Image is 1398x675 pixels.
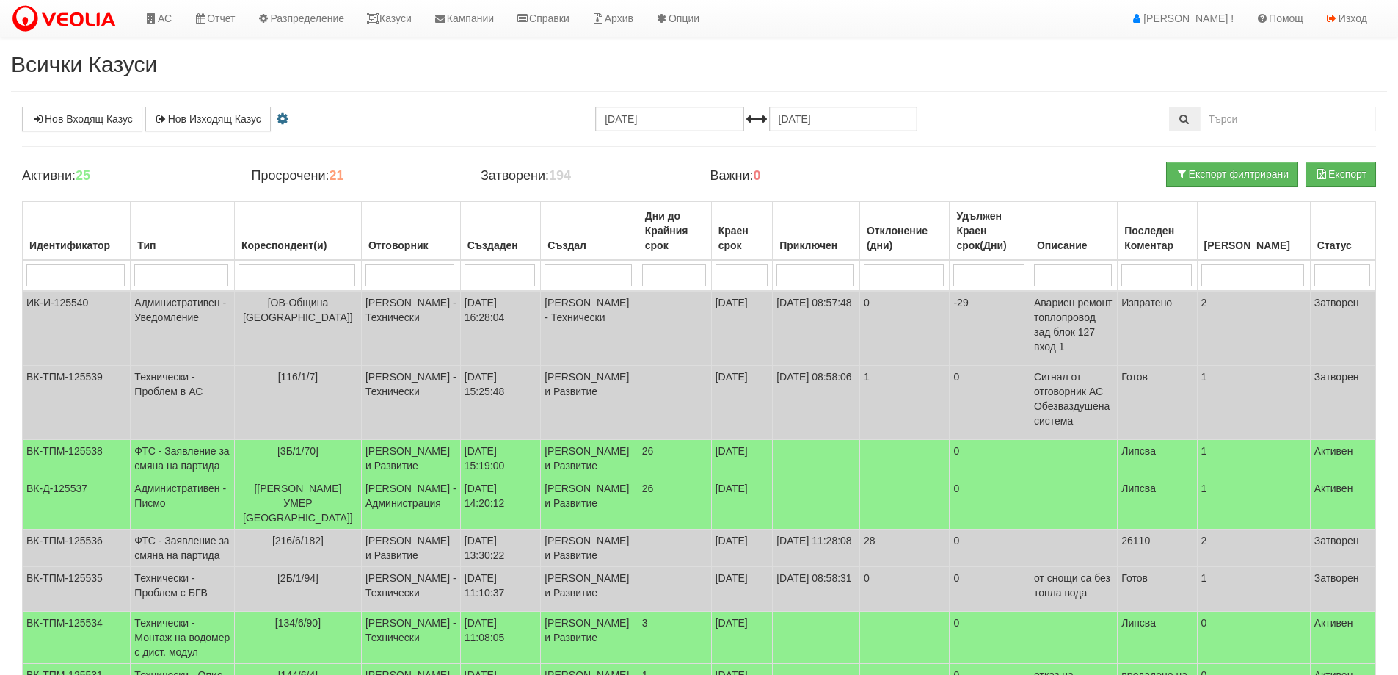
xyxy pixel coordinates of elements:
td: [DATE] [711,477,773,530]
th: Кореспондент(и): No sort applied, activate to apply an ascending sort [234,202,361,261]
td: ВК-ТПМ-125535 [23,567,131,612]
div: Краен срок [716,220,769,256]
div: Създаден [465,235,536,256]
td: ФТС - Заявление за смяна на партида [131,440,235,477]
b: 21 [329,168,343,183]
td: Административен - Писмо [131,477,235,530]
td: [PERSON_NAME] и Развитие [541,440,638,477]
td: [PERSON_NAME] и Развитие [361,440,460,477]
th: Създал: No sort applied, activate to apply an ascending sort [541,202,638,261]
td: 0 [859,291,950,366]
td: Затворен [1310,291,1375,366]
td: [PERSON_NAME] - Администрация [361,477,460,530]
td: Активен [1310,440,1375,477]
td: [DATE] 13:30:22 [460,530,540,567]
div: Последен Коментар [1121,220,1193,256]
p: Сигнал от отговорник АС Обезваздушена система [1034,369,1113,428]
td: 1 [1197,477,1310,530]
span: Готов [1121,371,1148,383]
td: [DATE] 08:58:31 [773,567,860,612]
th: Отклонение (дни): No sort applied, activate to apply an ascending sort [859,202,950,261]
div: Отговорник [365,235,456,256]
td: Технически - Монтаж на водомер с дист. модул [131,612,235,664]
td: [DATE] [711,440,773,477]
td: [PERSON_NAME] - Технически [361,291,460,366]
span: 26110 [1121,535,1150,546]
td: [PERSON_NAME] - Технически [361,612,460,664]
input: Търсене по Идентификатор, Бл/Вх/Ап, Тип, Описание, Моб. Номер, Имейл, Файл, Коментар, [1200,107,1376,131]
p: от снощи са без топла вода [1034,571,1113,600]
td: Затворен [1310,567,1375,612]
span: [ОВ-Община [GEOGRAPHIC_DATA]] [243,297,353,323]
td: 0 [950,612,1030,664]
span: Липсва [1121,483,1156,494]
td: ВК-ТПМ-125536 [23,530,131,567]
td: [PERSON_NAME] и Развитие [541,612,638,664]
h4: Просрочени: [251,169,458,184]
td: [DATE] 08:58:06 [773,366,860,440]
td: [DATE] [711,530,773,567]
span: [134/6/90] [275,617,321,629]
td: [DATE] 11:08:05 [460,612,540,664]
td: Технически - Проблем с БГВ [131,567,235,612]
div: [PERSON_NAME] [1201,235,1306,256]
i: Настройки [274,114,291,124]
th: Описание: No sort applied, activate to apply an ascending sort [1030,202,1117,261]
th: Приключен: No sort applied, activate to apply an ascending sort [773,202,860,261]
b: 0 [754,168,761,183]
td: ФТС - Заявление за смяна на партида [131,530,235,567]
span: Готов [1121,572,1148,584]
td: [DATE] 08:57:48 [773,291,860,366]
button: Експорт [1306,162,1376,187]
td: [DATE] 15:19:00 [460,440,540,477]
td: 2 [1197,291,1310,366]
td: 1 [859,366,950,440]
b: 194 [549,168,571,183]
td: Технически - Проблем в АС [131,366,235,440]
div: Приключен [776,235,856,256]
td: 0 [1197,612,1310,664]
span: 26 [642,483,654,494]
div: Кореспондент(и) [239,235,357,256]
span: [3Б/1/70] [277,445,318,457]
td: 0 [950,366,1030,440]
a: Нов Изходящ Казус [145,107,271,131]
td: Затворен [1310,366,1375,440]
th: Отговорник: No sort applied, activate to apply an ascending sort [361,202,460,261]
td: 28 [859,530,950,567]
th: Тип: No sort applied, activate to apply an ascending sort [131,202,235,261]
h4: Затворени: [481,169,688,184]
th: Дни до Крайния срок: No sort applied, activate to apply an ascending sort [638,202,711,261]
div: Отклонение (дни) [864,220,946,256]
span: Изпратено [1121,297,1172,308]
th: Последен Коментар: No sort applied, activate to apply an ascending sort [1118,202,1197,261]
span: 3 [642,617,648,629]
td: [DATE] 16:28:04 [460,291,540,366]
span: Липсва [1121,445,1156,457]
th: Статус: No sort applied, activate to apply an ascending sort [1310,202,1375,261]
img: VeoliaLogo.png [11,4,123,35]
td: 0 [859,567,950,612]
th: Брой Файлове: No sort applied, activate to apply an ascending sort [1197,202,1310,261]
span: [[PERSON_NAME] УМЕР [GEOGRAPHIC_DATA]] [243,483,353,524]
td: [DATE] [711,366,773,440]
td: Административен - Уведомление [131,291,235,366]
span: [116/1/7] [278,371,318,383]
td: [PERSON_NAME] и Развитие [541,567,638,612]
span: [216/6/182] [272,535,324,546]
th: Удължен Краен срок(Дни): No sort applied, activate to apply an ascending sort [950,202,1030,261]
div: Тип [134,235,230,256]
td: ИК-И-125540 [23,291,131,366]
div: Статус [1314,235,1372,256]
td: ВК-ТПМ-125534 [23,612,131,664]
b: 25 [76,168,90,183]
td: [DATE] [711,612,773,664]
td: 1 [1197,440,1310,477]
p: Авариен ремонт топлопровод зад блок 127 вход 1 [1034,295,1113,354]
td: -29 [950,291,1030,366]
h4: Активни: [22,169,229,184]
td: 2 [1197,530,1310,567]
td: [PERSON_NAME] - Технически [361,366,460,440]
span: [2Б/1/94] [277,572,318,584]
th: Идентификатор: No sort applied, activate to apply an ascending sort [23,202,131,261]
